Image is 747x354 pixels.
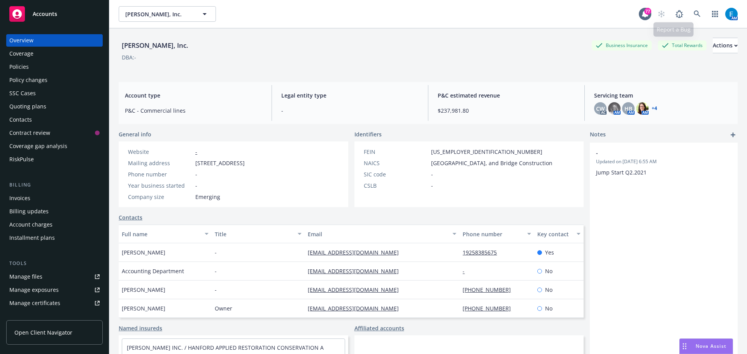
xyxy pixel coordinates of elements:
span: [GEOGRAPHIC_DATA], and Bridge Construction [431,159,552,167]
button: [PERSON_NAME], Inc. [119,6,216,22]
div: [PERSON_NAME], Inc. [119,40,191,51]
div: CSLB [364,181,428,190]
a: Policies [6,61,103,73]
div: Manage exposures [9,284,59,296]
span: - [215,286,217,294]
div: Title [215,230,293,238]
span: [US_EMPLOYER_IDENTIFICATION_NUMBER] [431,148,542,156]
div: Manage files [9,270,42,283]
div: 77 [644,8,651,15]
a: [EMAIL_ADDRESS][DOMAIN_NAME] [308,286,405,293]
span: Owner [215,304,232,312]
span: - [195,170,197,178]
span: - [281,106,419,115]
span: Emerging [195,193,220,201]
span: [STREET_ADDRESS] [195,159,245,167]
span: CW [596,105,605,113]
a: Named insureds [119,324,162,332]
div: FEIN [364,148,428,156]
a: Installment plans [6,232,103,244]
span: Notes [590,130,606,140]
div: Policies [9,61,29,73]
div: Manage certificates [9,297,60,309]
span: - [195,181,197,190]
button: Key contact [534,225,584,243]
a: SSC Cases [6,87,103,99]
span: - [596,149,711,157]
span: No [545,286,552,294]
a: Contract review [6,127,103,139]
div: Company size [128,193,192,201]
div: Year business started [128,181,192,190]
a: Coverage gap analysis [6,140,103,152]
span: [PERSON_NAME], Inc. [125,10,193,18]
button: Actions [713,38,738,53]
a: Manage exposures [6,284,103,296]
span: - [215,267,217,275]
span: [PERSON_NAME] [122,286,165,294]
a: Billing updates [6,205,103,218]
div: Coverage [9,47,33,60]
a: Quoting plans [6,100,103,113]
button: Email [305,225,459,243]
a: Start snowing [654,6,669,22]
div: Email [308,230,448,238]
a: Invoices [6,192,103,204]
span: - [431,181,433,190]
span: Open Client Navigator [14,328,72,337]
div: Billing updates [9,205,49,218]
div: Website [128,148,192,156]
div: NAICS [364,159,428,167]
a: Contacts [119,213,142,221]
a: +4 [652,106,657,111]
div: Overview [9,34,33,47]
div: -Updated on [DATE] 6:55 AMJump Start Q2.2021 [590,143,738,183]
a: Account charges [6,218,103,231]
span: No [545,304,552,312]
img: photo [636,102,649,115]
div: Tools [6,260,103,267]
span: Legal entity type [281,91,419,99]
button: Nova Assist [679,338,733,354]
a: Manage claims [6,310,103,323]
span: [PERSON_NAME] [122,304,165,312]
button: Phone number [459,225,534,243]
div: Invoices [9,192,30,204]
div: Drag to move [680,339,689,354]
a: [PHONE_NUMBER] [463,286,517,293]
div: Key contact [537,230,572,238]
span: Jump Start Q2.2021 [596,169,647,176]
span: P&C estimated revenue [438,91,575,99]
span: Accounting Department [122,267,184,275]
a: Coverage [6,47,103,60]
button: Title [212,225,305,243]
div: Quoting plans [9,100,46,113]
a: Contacts [6,113,103,126]
span: - [431,170,433,178]
a: Switch app [707,6,723,22]
div: Installment plans [9,232,55,244]
div: SIC code [364,170,428,178]
a: Manage certificates [6,297,103,309]
div: RiskPulse [9,153,34,166]
a: [EMAIL_ADDRESS][DOMAIN_NAME] [308,249,405,256]
a: [EMAIL_ADDRESS][DOMAIN_NAME] [308,267,405,275]
div: Phone number [463,230,522,238]
a: - [463,267,471,275]
a: [EMAIL_ADDRESS][DOMAIN_NAME] [308,305,405,312]
div: Billing [6,181,103,189]
span: Identifiers [354,130,382,138]
span: HB [624,105,632,113]
div: Business Insurance [592,40,652,50]
div: Full name [122,230,200,238]
span: No [545,267,552,275]
a: Manage files [6,270,103,283]
a: - [195,148,197,155]
span: Accounts [33,11,57,17]
a: Search [689,6,705,22]
span: P&C - Commercial lines [125,106,262,115]
span: - [215,248,217,256]
button: Full name [119,225,212,243]
a: [PHONE_NUMBER] [463,305,517,312]
a: Accounts [6,3,103,25]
